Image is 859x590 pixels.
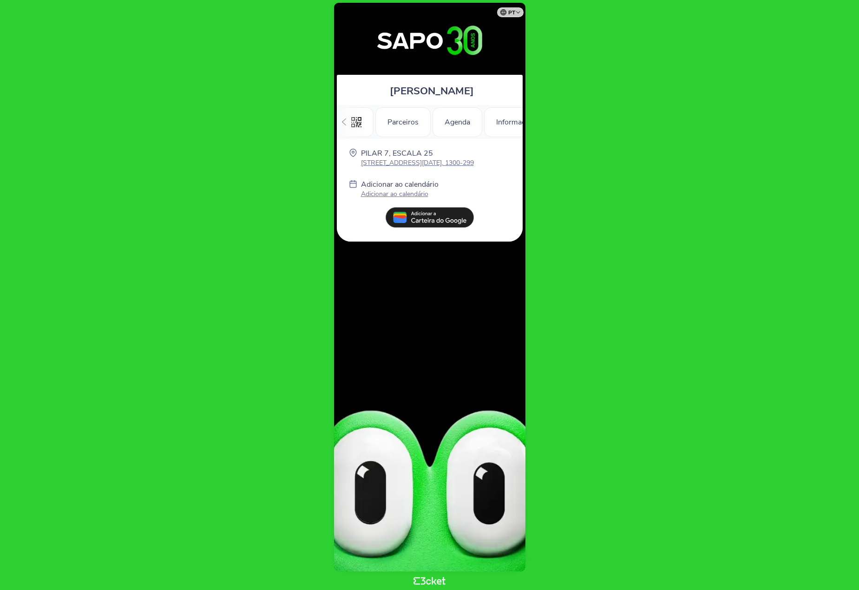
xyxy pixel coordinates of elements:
div: Informações Adicionais [484,107,586,137]
a: Parceiros [375,116,431,126]
div: Agenda [433,107,482,137]
p: [STREET_ADDRESS][DATE], 1300-299 [361,158,474,167]
div: Parceiros [375,107,431,137]
a: Informações Adicionais [484,116,586,126]
a: Adicionar ao calendário Adicionar ao calendário [361,179,439,200]
a: Agenda [433,116,482,126]
img: pt_add_to_google_wallet.13e59062.svg [386,207,474,228]
a: PILAR 7, ESCALA 25 [STREET_ADDRESS][DATE], 1300-299 [361,148,474,167]
span: [PERSON_NAME] [390,84,474,98]
p: Adicionar ao calendário [361,190,439,198]
p: PILAR 7, ESCALA 25 [361,148,474,158]
p: Adicionar ao calendário [361,179,439,190]
img: 30º Aniversário SAPO [342,12,517,70]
